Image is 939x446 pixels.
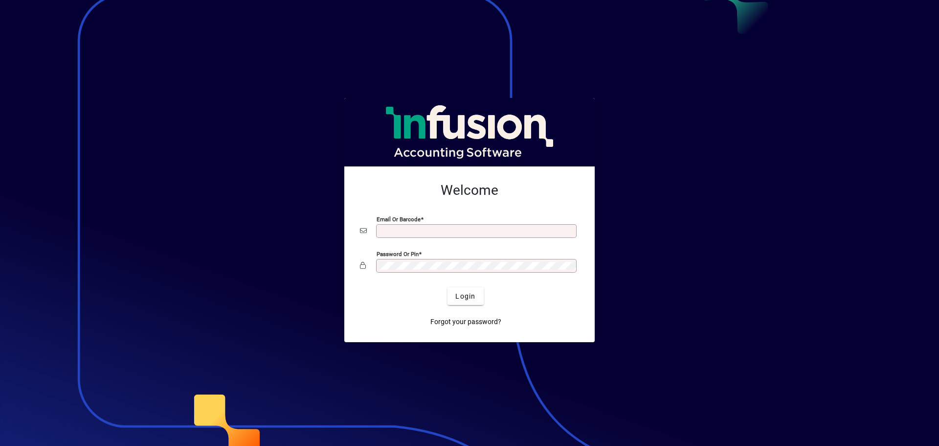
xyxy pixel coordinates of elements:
[360,182,579,199] h2: Welcome
[447,287,483,305] button: Login
[430,317,501,327] span: Forgot your password?
[455,291,475,302] span: Login
[377,251,419,258] mat-label: Password or Pin
[377,216,421,223] mat-label: Email or Barcode
[426,313,505,330] a: Forgot your password?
